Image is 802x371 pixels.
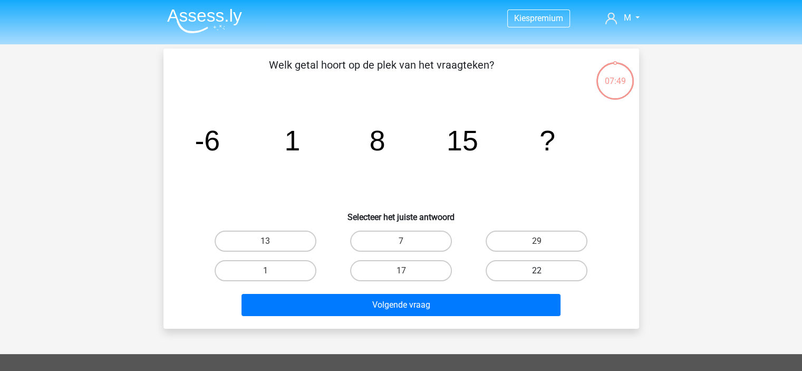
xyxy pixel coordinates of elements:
[350,260,452,281] label: 17
[215,231,316,252] label: 13
[350,231,452,252] label: 7
[486,231,587,252] label: 29
[180,204,622,222] h6: Selecteer het juiste antwoord
[180,57,583,89] p: Welk getal hoort op de plek van het vraagteken?
[601,12,643,24] a: M
[514,13,530,23] span: Kies
[530,13,563,23] span: premium
[623,13,631,23] span: M
[284,125,300,156] tspan: 1
[195,125,220,156] tspan: -6
[595,61,635,88] div: 07:49
[167,8,242,33] img: Assessly
[486,260,587,281] label: 22
[539,125,555,156] tspan: ?
[446,125,478,156] tspan: 15
[508,11,569,25] a: Kiespremium
[215,260,316,281] label: 1
[369,125,385,156] tspan: 8
[241,294,561,316] button: Volgende vraag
